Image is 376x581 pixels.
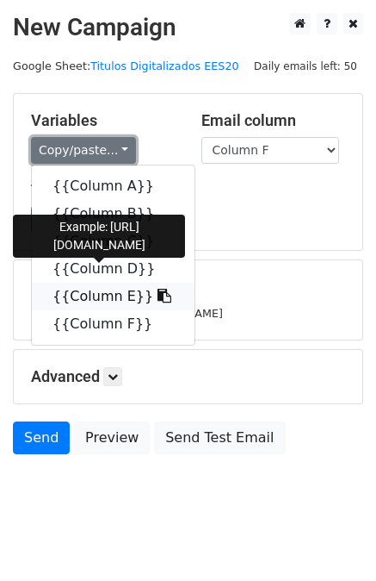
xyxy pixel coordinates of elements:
[248,57,363,76] span: Daily emails left: 50
[32,172,194,200] a: {{Column A}}
[13,59,239,72] small: Google Sheet:
[32,283,194,310] a: {{Column E}}
[31,137,136,164] a: Copy/paste...
[154,422,285,454] a: Send Test Email
[32,310,194,338] a: {{Column F}}
[31,111,176,130] h5: Variables
[13,13,363,42] h2: New Campaign
[31,307,223,320] small: [EMAIL_ADDRESS][DOMAIN_NAME]
[32,255,194,283] a: {{Column D}}
[248,59,363,72] a: Daily emails left: 50
[31,367,345,386] h5: Advanced
[74,422,150,454] a: Preview
[290,498,376,581] iframe: Chat Widget
[201,111,346,130] h5: Email column
[32,200,194,228] a: {{Column B}}
[290,498,376,581] div: Widget de chat
[90,59,238,72] a: Titulos Digitalizados EES20
[13,422,70,454] a: Send
[13,215,185,258] div: Example: [URL][DOMAIN_NAME]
